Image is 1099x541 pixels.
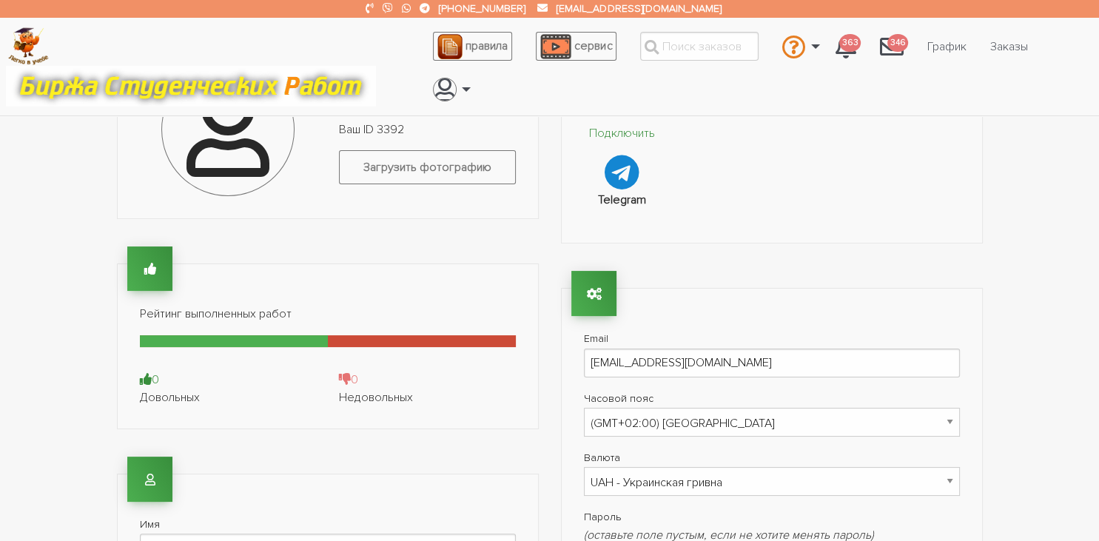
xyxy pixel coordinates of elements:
a: 346 [868,27,915,67]
a: Подключить [584,124,662,190]
span: 346 [887,34,908,53]
a: [EMAIL_ADDRESS][DOMAIN_NAME] [557,2,721,15]
p: Подключить [584,124,662,144]
a: График [915,33,978,61]
span: 363 [839,34,861,53]
label: Валюта [584,448,960,467]
div: Недовольных [339,389,516,406]
a: [PHONE_NUMBER] [439,2,525,15]
div: Ваш ID 3392 [328,121,527,195]
input: Поиск заказов [640,32,759,61]
img: logo-c4363faeb99b52c628a42810ed6dfb4293a56d4e4775eb116515dfe7f33672af.png [8,27,49,65]
div: 0 [140,371,317,389]
label: Email [584,329,960,348]
a: правила [433,32,512,61]
label: Загрузить фотографию [339,150,516,184]
a: сервис [536,32,616,61]
div: Довольных [140,389,317,406]
label: Часовой пояс [584,389,960,408]
img: agreement_icon-feca34a61ba7f3d1581b08bc946b2ec1ccb426f67415f344566775c155b7f62c.png [437,34,463,59]
strong: Telegram [598,192,646,207]
p: Рейтинг выполненных работ [140,305,516,324]
img: motto-12e01f5a76059d5f6a28199ef077b1f78e012cfde436ab5cf1d4517935686d32.gif [6,66,376,107]
img: play_icon-49f7f135c9dc9a03216cfdbccbe1e3994649169d890fb554cedf0eac35a01ba8.png [540,34,571,59]
a: 363 [824,27,868,67]
div: 0 [339,371,516,389]
a: Заказы [978,33,1040,61]
label: Имя [140,515,516,534]
label: Пароль [584,508,960,526]
span: правила [466,38,508,53]
span: сервис [574,38,612,53]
